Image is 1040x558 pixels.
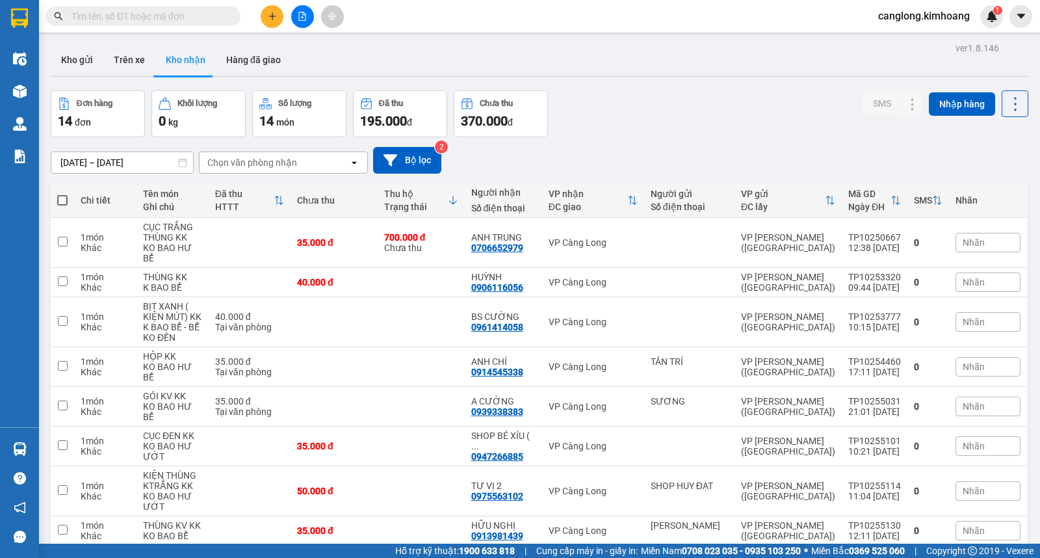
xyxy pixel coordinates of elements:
[143,322,202,343] div: K BAO BỂ - BỂ KO ĐỀN
[81,367,130,377] div: Khác
[741,202,825,212] div: ĐC lấy
[963,441,985,451] span: Nhãn
[360,113,407,129] span: 195.000
[963,401,985,412] span: Nhãn
[986,10,998,22] img: icon-new-feature
[13,150,27,163] img: solution-icon
[963,277,985,287] span: Nhãn
[268,12,277,21] span: plus
[741,189,825,199] div: VP gửi
[54,12,63,21] span: search
[914,195,932,206] div: SMS
[328,12,337,21] span: aim
[471,272,536,282] div: HUỲNH
[215,367,284,377] div: Tại văn phòng
[848,312,901,322] div: TP10253777
[955,195,1020,206] div: Nhãn
[471,312,536,322] div: BS CƯỜNG
[81,243,130,253] div: Khác
[471,406,523,417] div: 0939338383
[71,9,225,23] input: Tìm tên, số ĐT hoặc mã đơn
[379,99,403,108] div: Đã thu
[395,544,515,558] span: Hỗ trợ kỹ thuật:
[81,195,130,206] div: Chi tiết
[321,5,344,28] button: aim
[741,520,835,541] div: VP [PERSON_NAME] ([GEOGRAPHIC_DATA])
[81,322,130,332] div: Khác
[471,531,523,541] div: 0913981439
[298,12,307,21] span: file-add
[848,322,901,332] div: 10:15 [DATE]
[143,441,202,462] div: KO BAO HƯ ƯỚT
[471,322,523,332] div: 0961414058
[75,117,91,127] span: đơn
[848,282,901,293] div: 09:44 [DATE]
[651,189,728,199] div: Người gửi
[848,520,901,531] div: TP10255130
[914,317,942,327] div: 0
[81,520,130,531] div: 1 món
[741,356,835,377] div: VP [PERSON_NAME] ([GEOGRAPHIC_DATA])
[209,183,291,218] th: Toggle SortBy
[77,99,112,108] div: Đơn hàng
[215,356,284,367] div: 35.000 đ
[215,189,274,199] div: Đã thu
[207,156,297,169] div: Chọn văn phòng nhận
[741,272,835,293] div: VP [PERSON_NAME] ([GEOGRAPHIC_DATA])
[955,41,999,55] div: ver 1.8.146
[291,5,314,28] button: file-add
[471,441,479,451] span: ...
[143,470,202,491] div: KIỆN THÙNG KTRẮNG KK
[651,202,728,212] div: Số điện thoại
[261,5,283,28] button: plus
[914,401,942,412] div: 0
[81,272,130,282] div: 1 món
[549,189,627,199] div: VP nhận
[252,90,346,137] button: Số lượng14món
[914,237,942,248] div: 0
[848,232,901,243] div: TP10250667
[216,44,291,75] button: Hàng đã giao
[741,436,835,457] div: VP [PERSON_NAME] ([GEOGRAPHIC_DATA])
[143,301,202,322] div: BỊT XANH ( KIỆN MÚT) KK
[549,486,638,496] div: VP Càng Long
[143,431,202,441] div: CỤC ĐEN KK
[848,272,901,282] div: TP10253320
[968,546,977,555] span: copyright
[143,491,202,512] div: KO BAO HƯ ƯỚT
[915,544,916,558] span: |
[549,441,638,451] div: VP Càng Long
[525,544,526,558] span: |
[297,237,371,248] div: 35.000 đ
[297,486,371,496] div: 50.000 đ
[811,544,905,558] span: Miền Bắc
[81,446,130,457] div: Khác
[741,481,835,501] div: VP [PERSON_NAME] ([GEOGRAPHIC_DATA])
[51,44,103,75] button: Kho gửi
[215,406,284,417] div: Tại văn phòng
[297,195,371,206] div: Chưa thu
[480,99,513,108] div: Chưa thu
[143,202,202,212] div: Ghi chú
[741,232,835,253] div: VP [PERSON_NAME] ([GEOGRAPHIC_DATA])
[11,8,28,28] img: logo-vxr
[848,189,890,199] div: Mã GD
[81,491,130,501] div: Khác
[963,317,985,327] span: Nhãn
[651,481,728,491] div: SHOP HUY ĐẠT
[349,157,359,168] svg: open
[215,312,284,322] div: 40.000 đ
[848,243,901,253] div: 12:38 [DATE]
[848,202,890,212] div: Ngày ĐH
[804,548,808,553] span: ⚪️
[297,277,371,287] div: 40.000 đ
[407,117,412,127] span: đ
[471,431,536,451] div: SHOP BÉ XÍU ( THÚY)
[963,486,985,496] span: Nhãn
[848,406,901,417] div: 21:01 [DATE]
[384,232,458,253] div: Chưa thu
[682,546,801,556] strong: 0708 023 035 - 0935 103 250
[384,202,448,212] div: Trạng thái
[549,525,638,536] div: VP Càng Long
[848,367,901,377] div: 17:11 [DATE]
